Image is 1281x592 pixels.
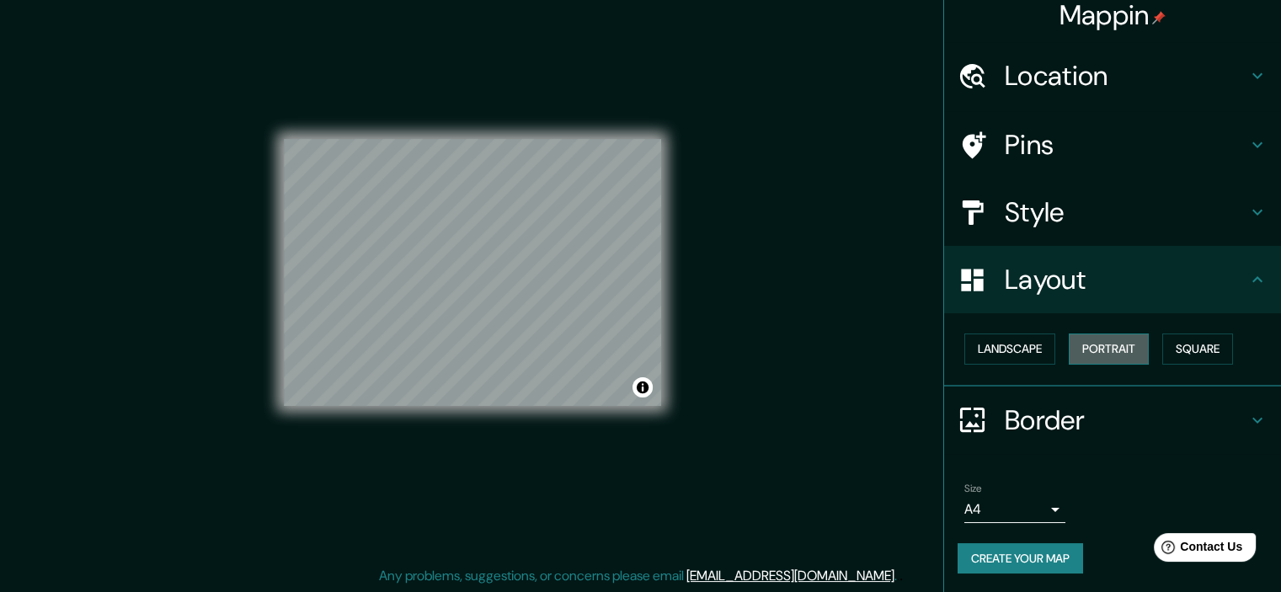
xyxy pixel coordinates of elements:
canvas: Map [284,139,661,406]
button: Toggle attribution [632,377,653,397]
div: . [899,566,903,586]
h4: Pins [1005,128,1247,162]
div: . [897,566,899,586]
button: Square [1162,333,1233,365]
div: A4 [964,496,1065,523]
div: Pins [944,111,1281,179]
p: Any problems, suggestions, or concerns please email . [379,566,897,586]
button: Create your map [958,543,1083,574]
label: Size [964,481,982,495]
h4: Location [1005,59,1247,93]
h4: Style [1005,195,1247,229]
h4: Layout [1005,263,1247,296]
div: Layout [944,246,1281,313]
h4: Border [1005,403,1247,437]
div: Style [944,179,1281,246]
img: pin-icon.png [1152,11,1166,24]
iframe: Help widget launcher [1131,526,1262,573]
div: Border [944,387,1281,454]
div: Location [944,42,1281,109]
button: Landscape [964,333,1055,365]
button: Portrait [1069,333,1149,365]
a: [EMAIL_ADDRESS][DOMAIN_NAME] [686,567,894,584]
